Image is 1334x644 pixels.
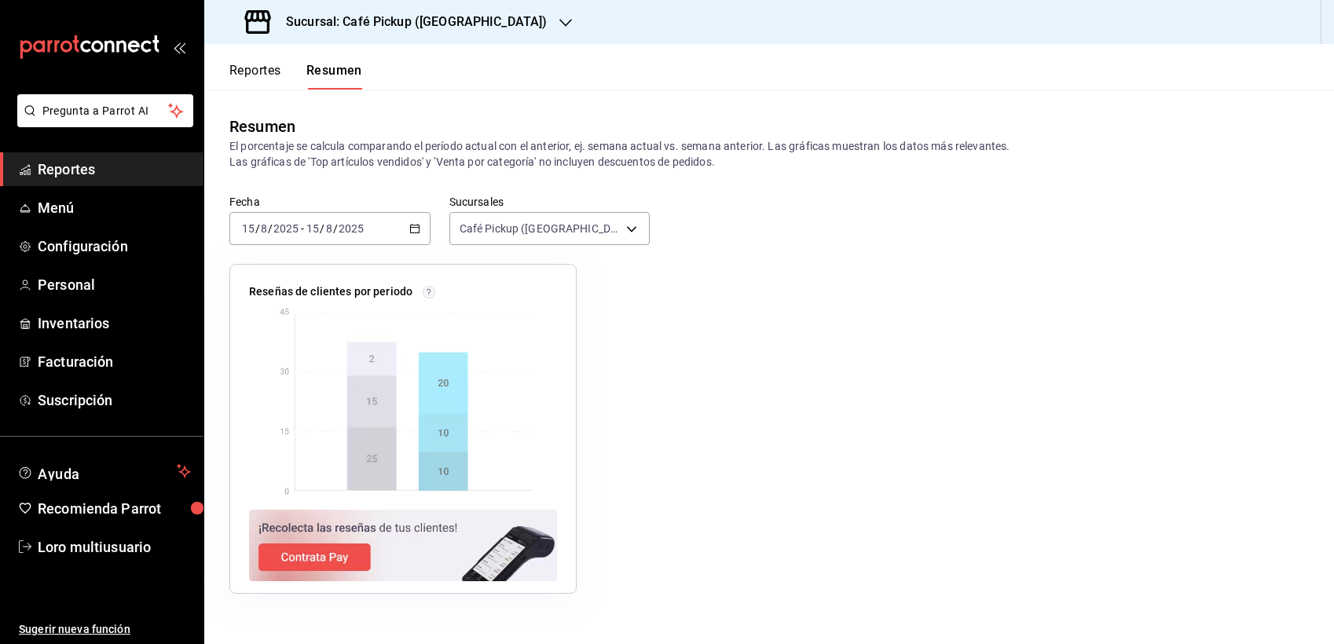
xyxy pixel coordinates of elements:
font: Menú [38,199,75,216]
input: -- [260,222,268,235]
span: / [320,222,324,235]
span: Pregunta a Parrot AI [42,103,169,119]
font: Recomienda Parrot [38,500,161,517]
button: Pregunta a Parrot AI [17,94,193,127]
font: Facturación [38,353,113,370]
span: / [255,222,260,235]
label: Sucursales [449,196,651,207]
span: Café Pickup ([GEOGRAPHIC_DATA]) [460,221,621,236]
font: Loro multiusuario [38,539,151,555]
input: ---- [338,222,365,235]
font: Sugerir nueva función [19,623,130,635]
button: open_drawer_menu [173,41,185,53]
label: Fecha [229,196,431,207]
font: Personal [38,276,95,293]
a: Pregunta a Parrot AI [11,114,193,130]
span: / [268,222,273,235]
span: - [301,222,304,235]
span: / [333,222,338,235]
h3: Sucursal: Café Pickup ([GEOGRAPHIC_DATA]) [273,13,547,31]
div: Pestañas de navegación [229,63,362,90]
font: Configuración [38,238,128,254]
input: -- [306,222,320,235]
p: El porcentaje se calcula comparando el período actual con el anterior, ej. semana actual vs. sema... [229,138,1309,170]
font: Reportes [38,161,95,177]
div: Resumen [229,115,295,138]
input: -- [241,222,255,235]
span: Ayuda [38,462,170,481]
button: Resumen [306,63,362,90]
p: Reseñas de clientes por periodo [249,284,412,300]
font: Reportes [229,63,281,79]
input: ---- [273,222,299,235]
input: -- [325,222,333,235]
font: Suscripción [38,392,112,408]
font: Inventarios [38,315,109,331]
